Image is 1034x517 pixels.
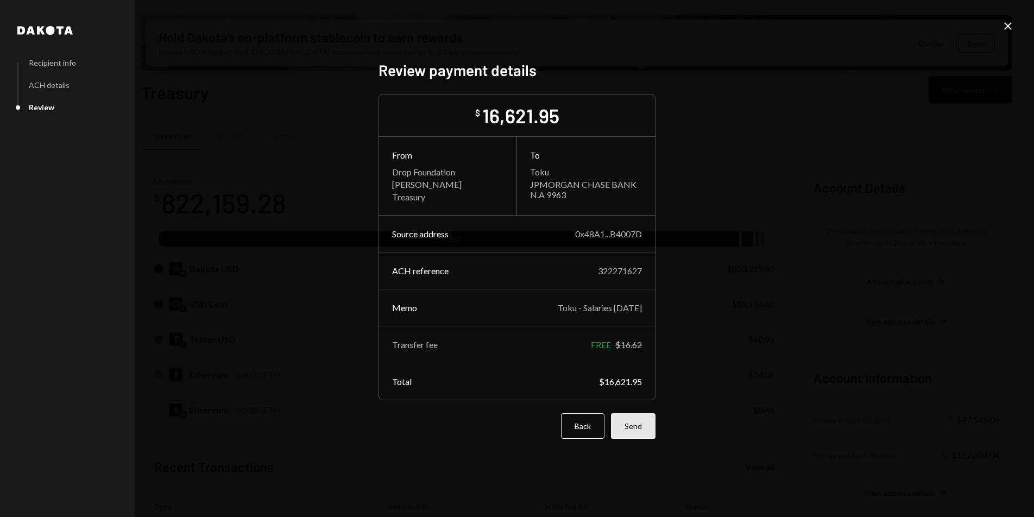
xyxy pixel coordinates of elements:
button: Send [611,413,655,439]
button: Back [561,413,604,439]
div: Review [29,103,54,112]
div: Recipient info [29,58,76,67]
div: Source address [392,229,449,239]
div: $16.62 [615,339,642,350]
div: Treasury [392,192,503,202]
div: From [392,150,503,160]
div: JPMORGAN CHASE BANK N.A 9963 [530,179,642,200]
div: 16,621.95 [482,103,559,128]
div: Transfer fee [392,339,438,350]
div: Memo [392,302,417,313]
div: Toku - Salaries [DATE] [558,302,642,313]
div: 0x48A1...B4007D [575,229,642,239]
div: Toku [530,167,642,177]
h2: Review payment details [379,60,655,81]
div: ACH details [29,80,70,90]
div: To [530,150,642,160]
div: ACH reference [392,266,449,276]
div: $16,621.95 [599,376,642,387]
div: Drop Foundation [392,167,503,177]
div: Total [392,376,412,387]
div: [PERSON_NAME] [392,179,503,190]
div: $ [475,108,480,118]
div: 322271627 [598,266,642,276]
div: FREE [591,339,611,350]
